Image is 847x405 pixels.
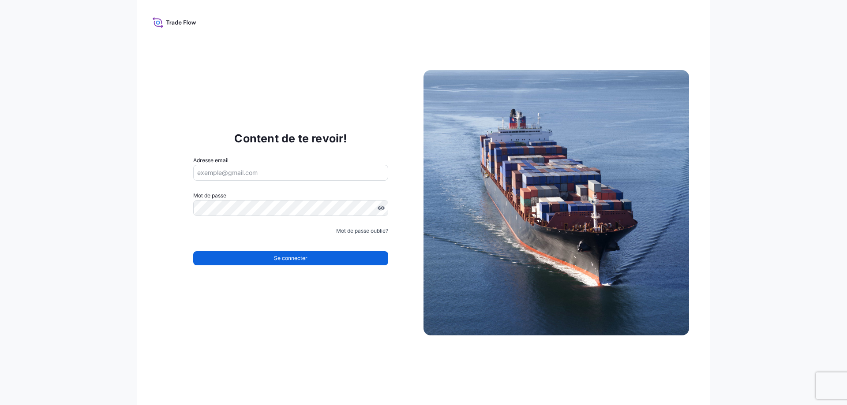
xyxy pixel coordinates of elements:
[193,192,226,199] font: Mot de passe
[274,255,307,261] font: Se connecter
[336,227,388,235] a: Mot de passe oublié?
[193,165,388,181] input: exemple@gmail.com
[423,70,689,335] img: Illustration de navire
[336,227,388,234] font: Mot de passe oublié?
[378,204,385,212] button: Afficher le mot de passe
[234,132,347,145] font: Content de te revoir!
[193,157,229,163] font: Adresse email
[193,251,388,265] button: Se connecter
